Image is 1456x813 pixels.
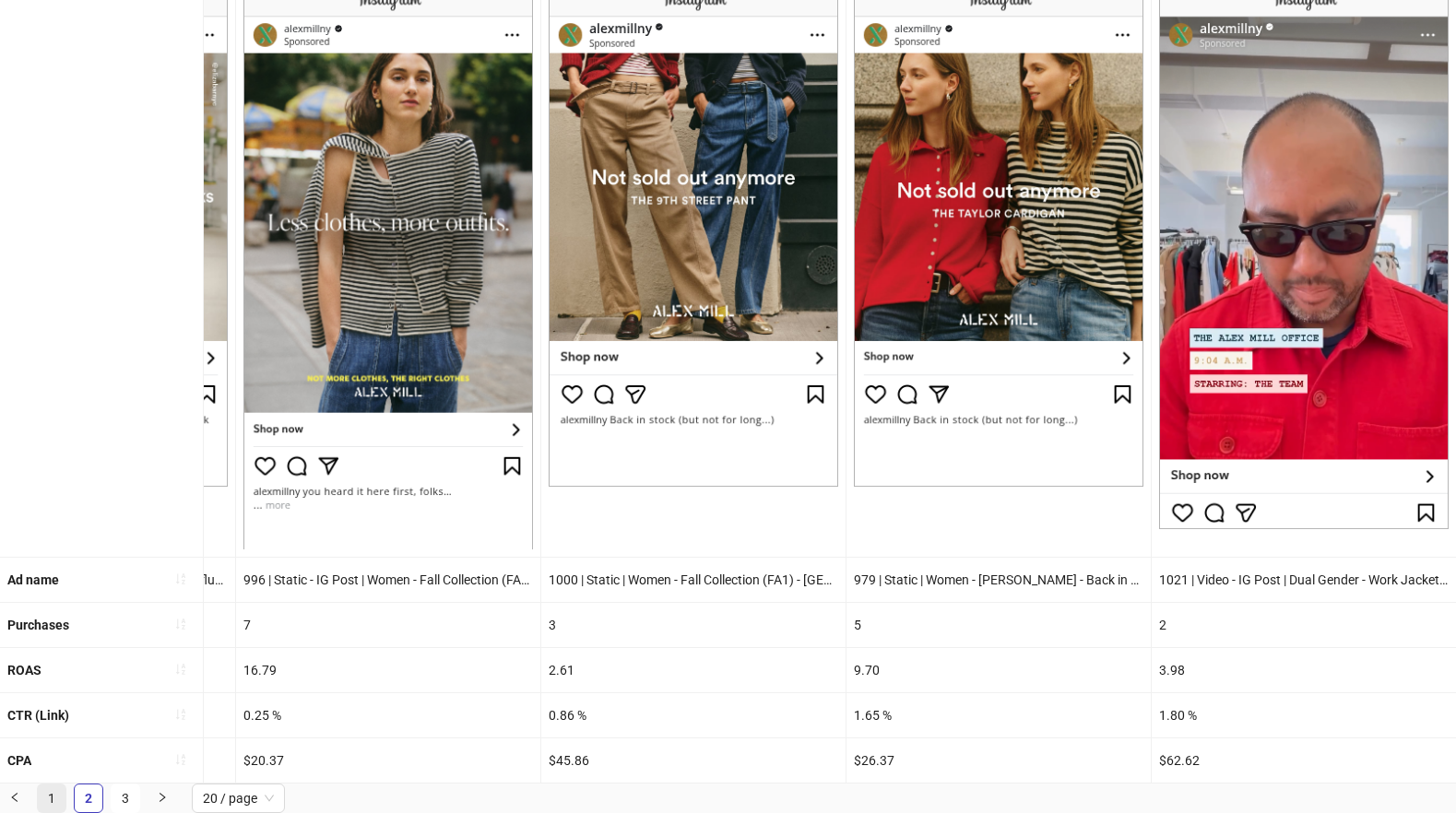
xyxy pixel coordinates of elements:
[7,572,59,587] b: Ad name
[1152,558,1456,602] div: 1021 | Video - IG Post | Dual Gender - Work Jacket - Let's Get To Work Music Video | LoFi | Text ...
[38,784,65,812] a: 1
[7,753,31,768] b: CPA
[7,708,69,723] b: CTR (Link)
[846,738,1151,783] div: $26.37
[7,663,41,677] b: ROAS
[236,738,540,783] div: $20.37
[846,693,1151,737] div: 1.65 %
[148,784,177,813] li: Next Page
[75,784,102,812] a: 2
[74,784,103,813] li: 2
[192,784,285,813] div: Page Size
[112,784,139,812] a: 3
[174,572,187,585] span: sort-ascending
[846,648,1151,692] div: 9.70
[846,603,1151,647] div: 5
[174,618,187,630] span: sort-ascending
[236,693,540,737] div: 0.25 %
[148,784,177,813] button: right
[541,603,846,647] div: 3
[174,663,187,676] span: sort-ascending
[1152,693,1456,737] div: 1.80 %
[1152,603,1456,647] div: 2
[236,603,540,647] div: 7
[541,558,846,602] div: 1000 | Static | Women - Fall Collection (FA1) - [GEOGRAPHIC_DATA] Pant - Not Sold Out Anymore - B...
[1152,738,1456,783] div: $62.62
[541,738,846,783] div: $45.86
[174,708,187,721] span: sort-ascending
[236,558,540,602] div: 996 | Static - IG Post | Women - Fall Collection (FA1) - Less Not More | Editorial - In Studio | ...
[236,648,540,692] div: 16.79
[7,618,69,632] b: Purchases
[846,558,1151,602] div: 979 | Static | Women - [PERSON_NAME] - Back in Stock - Not Sold Out Anymore | Editorial - Outside...
[541,693,846,737] div: 0.86 %
[1152,648,1456,692] div: 3.98
[37,784,66,813] li: 1
[203,784,274,812] span: 20 / page
[541,648,846,692] div: 2.61
[111,784,140,813] li: 3
[174,753,187,766] span: sort-ascending
[157,792,168,803] span: right
[9,792,20,803] span: left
